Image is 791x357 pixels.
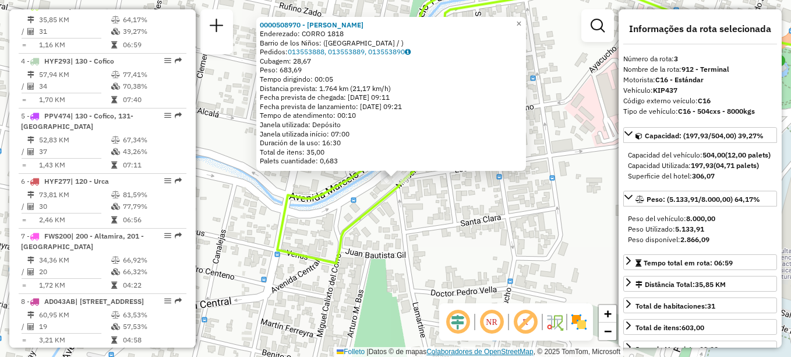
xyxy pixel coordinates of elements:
i: % de utilização da cubagem [111,323,120,330]
td: 1,70 KM [38,94,111,106]
span: HYF293 [44,57,70,65]
a: Tempo total em rota: 06:59 [623,254,777,270]
font: Capacidad del vehículo: [628,150,771,159]
i: Total de Atividades [27,28,34,35]
i: Tempo total em rota [111,282,117,289]
td: = [21,159,27,171]
i: Tempo total em rota [111,96,117,103]
td: 34,36 KM [38,254,111,266]
td: 1,72 KM [38,279,111,291]
td: 67,34% [122,134,181,146]
i: % de utilização da cubagem [111,148,120,155]
td: 57,94 KM [38,69,111,80]
span: HYF277 [44,177,70,185]
em: Opções [164,297,171,304]
font: Capacidad Utilizada: [628,161,759,170]
div: Janela utilizada início: 07:00 [260,129,522,139]
a: Cerrar ventana emergente [512,17,526,31]
div: Jornada Motorista: 09:00 [635,344,718,355]
h4: Informações da rota selecionada [623,23,777,34]
font: 8 - [21,297,30,306]
a: Exibir filtros [586,14,609,37]
td: = [21,334,27,346]
em: Opções [164,57,171,64]
strong: 8.000,00 [686,214,715,223]
div: Tempo dirigindo: 00:05 [260,75,522,84]
em: Rota exportada [175,232,182,239]
div: Superficie del hotel: [628,171,772,181]
a: Alejar [599,323,616,340]
font: Tempo de atendimento: 00:10 [260,111,356,120]
font: Cubagem: 28,67 [260,57,311,65]
a: Total de habitaciones:31 [623,297,777,313]
div: Nombre de la rota: [623,64,777,75]
i: Total de Atividades [27,83,34,90]
td: 81,59% [122,189,181,201]
i: Distância Total [27,136,34,143]
span: 35,85 KM [695,280,726,289]
strong: 31 [707,302,715,310]
strong: 2.866,09 [680,235,709,244]
td: 73,81 KM [38,189,111,201]
strong: 0000508970 - [PERSON_NAME] [260,20,363,29]
span: PPV474 [44,111,70,120]
font: 013553888, 013553889, 013553890 [288,47,405,56]
em: Opções [164,177,171,184]
span: | [367,348,369,356]
td: 06:59 [122,39,181,51]
td: 3,21 KM [38,334,111,346]
div: Capacidad: (197,93/504,00) 39,27% [623,145,777,186]
span: Peso: (5.133,91/8.000,00) 64,17% [647,195,760,204]
i: % de utilização do peso [111,257,120,264]
strong: 5.133,91 [675,225,704,233]
i: Distância Total [27,311,34,318]
span: Total de habitaciones: [635,302,715,310]
td: 34 [38,80,111,92]
font: 57,53% [123,322,147,331]
td: = [21,279,27,291]
td: 1,16 KM [38,39,111,51]
a: Distância Total:35,85 KM [623,276,777,292]
i: Total de Atividades [27,268,34,275]
img: Exibir/Ocultar setores [570,313,588,331]
i: % de utilização do peso [111,16,120,23]
a: Folleto [337,348,365,356]
font: 77,79% [123,202,147,211]
span: | 120 - Urca [70,177,109,185]
div: Enderezado: CORRO 1818 [260,29,522,38]
div: Peso disponível: [628,235,772,245]
a: Total de itens:603,00 [623,319,777,335]
td: / [21,321,27,332]
a: Jornada Motorista: 09:00 [623,341,777,356]
td: 66,92% [122,254,181,266]
strong: 197,93 [691,161,714,170]
strong: C16 [698,96,711,105]
font: 66,32% [123,267,147,276]
span: Capacidad: (197,93/504,00) 39,27% [645,131,764,140]
td: = [21,39,27,51]
em: Rota exportada [175,297,182,304]
font: 4 - [21,57,30,65]
div: Janela utilizada: Depósito [260,120,522,129]
td: 77,41% [122,69,181,80]
font: 43,26% [123,147,147,156]
strong: (12,00 palets) [725,150,771,159]
div: Tipo de vehículo: [623,106,777,117]
i: % de utilização do peso [111,71,120,78]
a: Acercar [599,305,616,323]
span: AD043AB [44,297,75,306]
td: 64,17% [122,14,181,26]
i: Tempo total em rota [111,337,117,344]
em: Rota exportada [175,112,182,119]
i: % de utilização da cubagem [111,28,120,35]
a: Colaboradores de OpenStreetMap [426,348,533,356]
div: Duración de la uso: 16:30 [260,138,522,148]
td: 04:58 [122,334,181,346]
i: % de utilização da cubagem [111,268,120,275]
td: 30 [38,201,111,212]
td: 35,85 KM [38,14,111,26]
span: − [604,324,612,338]
div: Fecha prevista de chegada: [DATE] 09:11 [260,93,522,102]
td: 04:22 [122,279,181,291]
font: Vehículo: [623,86,677,94]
